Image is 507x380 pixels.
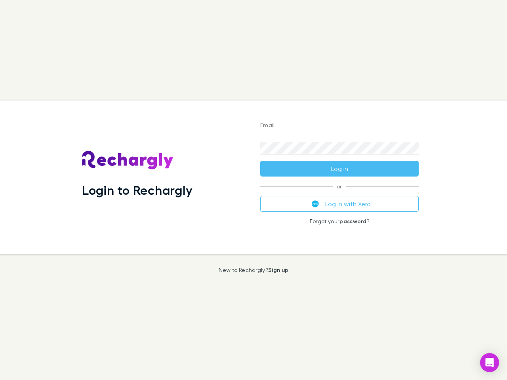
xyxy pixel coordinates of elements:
p: New to Rechargly? [219,267,289,273]
div: Open Intercom Messenger [480,353,499,372]
h1: Login to Rechargly [82,182,193,198]
button: Log in [260,161,419,177]
img: Xero's logo [312,200,319,207]
p: Forgot your ? [260,218,419,224]
button: Log in with Xero [260,196,419,212]
img: Rechargly's Logo [82,151,174,170]
a: Sign up [268,266,288,273]
a: password [339,218,366,224]
span: or [260,186,419,186]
